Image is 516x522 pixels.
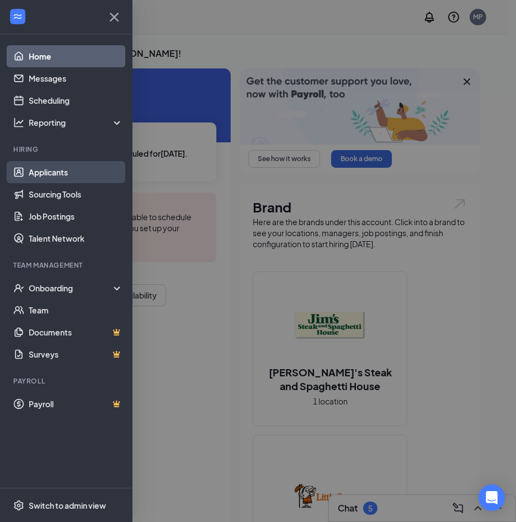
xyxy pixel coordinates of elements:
div: Payroll [13,376,121,386]
svg: Analysis [13,117,24,128]
a: DocumentsCrown [29,321,123,343]
svg: Cross [105,8,123,26]
a: Messages [29,67,123,89]
a: Job Postings [29,205,123,227]
div: Reporting [29,117,124,128]
div: Switch to admin view [29,500,106,511]
a: Talent Network [29,227,123,249]
div: Team Management [13,260,121,270]
svg: Settings [13,500,24,511]
a: SurveysCrown [29,343,123,365]
a: Home [29,45,123,67]
a: Team [29,299,123,321]
div: Onboarding [29,283,114,294]
a: Scheduling [29,89,123,111]
a: PayrollCrown [29,393,123,415]
div: Open Intercom Messenger [478,484,505,511]
svg: UserCheck [13,283,24,294]
div: Hiring [13,145,121,154]
a: Sourcing Tools [29,183,123,205]
a: Applicants [29,161,123,183]
svg: WorkstreamLogo [12,11,23,22]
